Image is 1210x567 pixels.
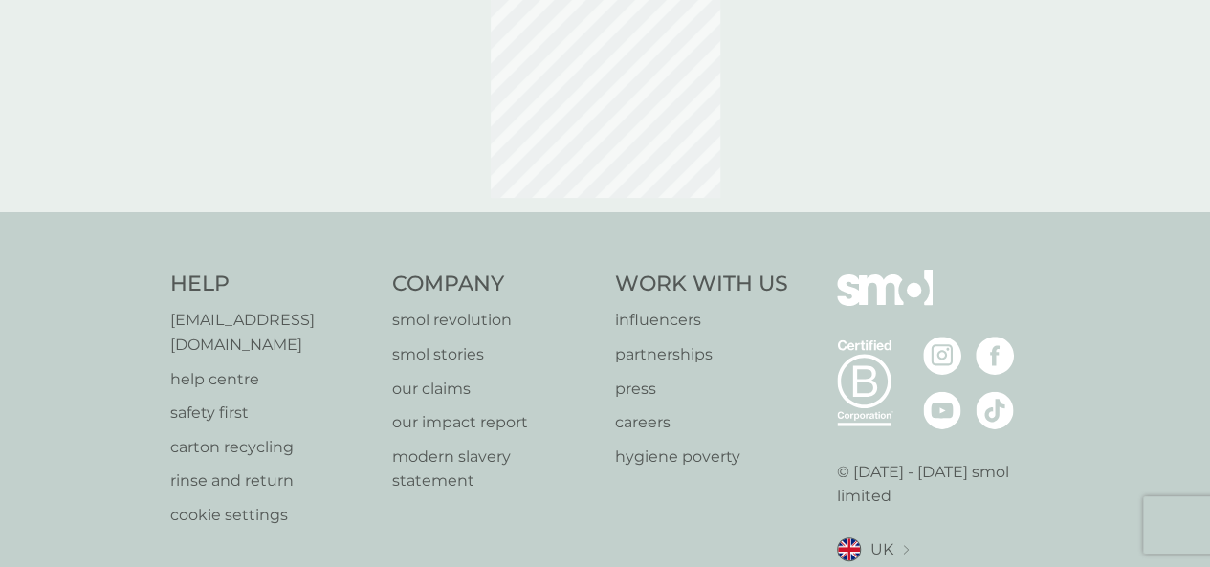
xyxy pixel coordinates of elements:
h4: Company [392,270,596,299]
a: our claims [392,377,596,402]
a: careers [615,410,788,435]
a: cookie settings [170,503,374,528]
h4: Work With Us [615,270,788,299]
a: smol revolution [392,308,596,333]
img: select a new location [903,545,909,556]
a: our impact report [392,410,596,435]
a: hygiene poverty [615,445,788,469]
img: smol [837,270,933,335]
a: help centre [170,367,374,392]
a: carton recycling [170,435,374,460]
a: modern slavery statement [392,445,596,493]
img: visit the smol Facebook page [976,337,1014,375]
span: UK [870,537,893,562]
a: press [615,377,788,402]
a: influencers [615,308,788,333]
a: safety first [170,401,374,425]
a: partnerships [615,342,788,367]
a: rinse and return [170,469,374,493]
h4: Help [170,270,374,299]
img: visit the smol Youtube page [923,391,961,429]
img: visit the smol Tiktok page [976,391,1014,429]
a: [EMAIL_ADDRESS][DOMAIN_NAME] [170,308,374,357]
a: smol stories [392,342,596,367]
img: UK flag [837,537,861,561]
img: visit the smol Instagram page [923,337,961,375]
p: © [DATE] - [DATE] smol limited [837,460,1041,509]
